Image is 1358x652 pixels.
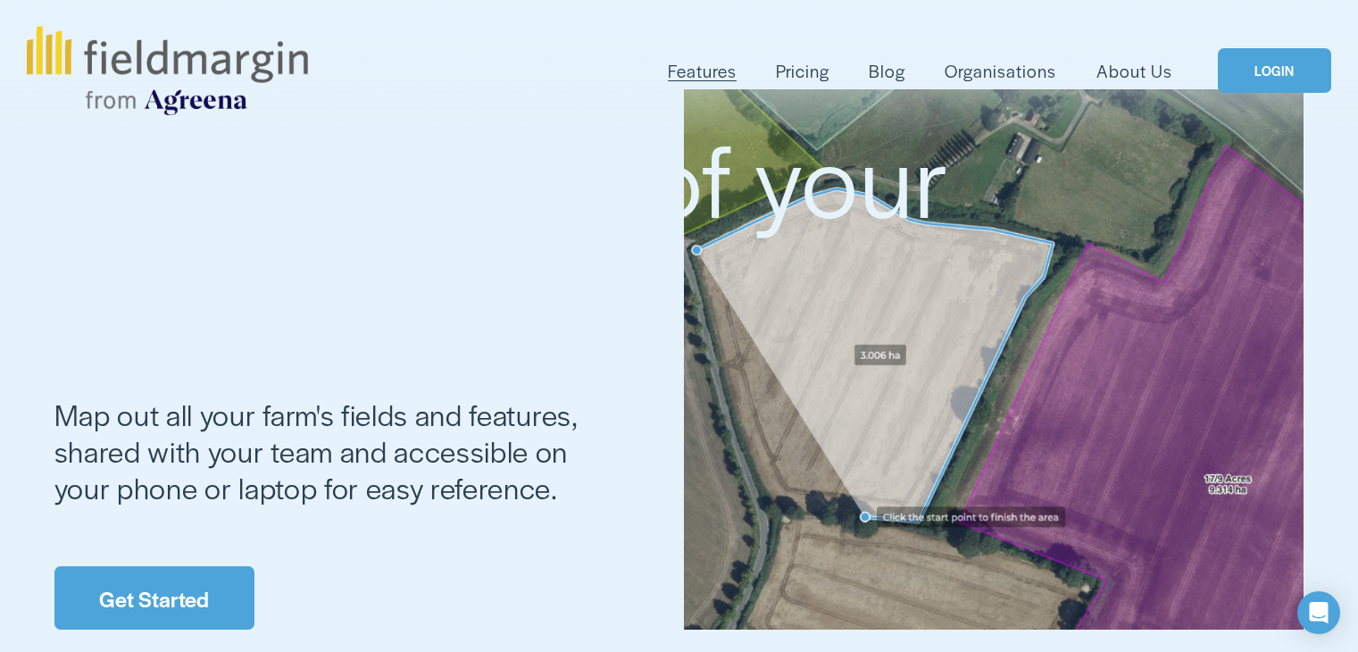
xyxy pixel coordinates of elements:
[54,394,586,507] span: Map out all your farm's fields and features, shared with your team and accessible on your phone o...
[668,58,737,84] span: Features
[54,566,254,630] a: Get Started
[668,56,737,86] a: folder dropdown
[1297,591,1340,634] div: Open Intercom Messenger
[54,105,973,348] span: A digital map of your farm
[776,56,829,86] a: Pricing
[1218,48,1330,94] a: LOGIN
[27,26,307,115] img: fieldmargin.com
[1096,56,1172,86] a: About Us
[945,56,1056,86] a: Organisations
[869,56,905,86] a: Blog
